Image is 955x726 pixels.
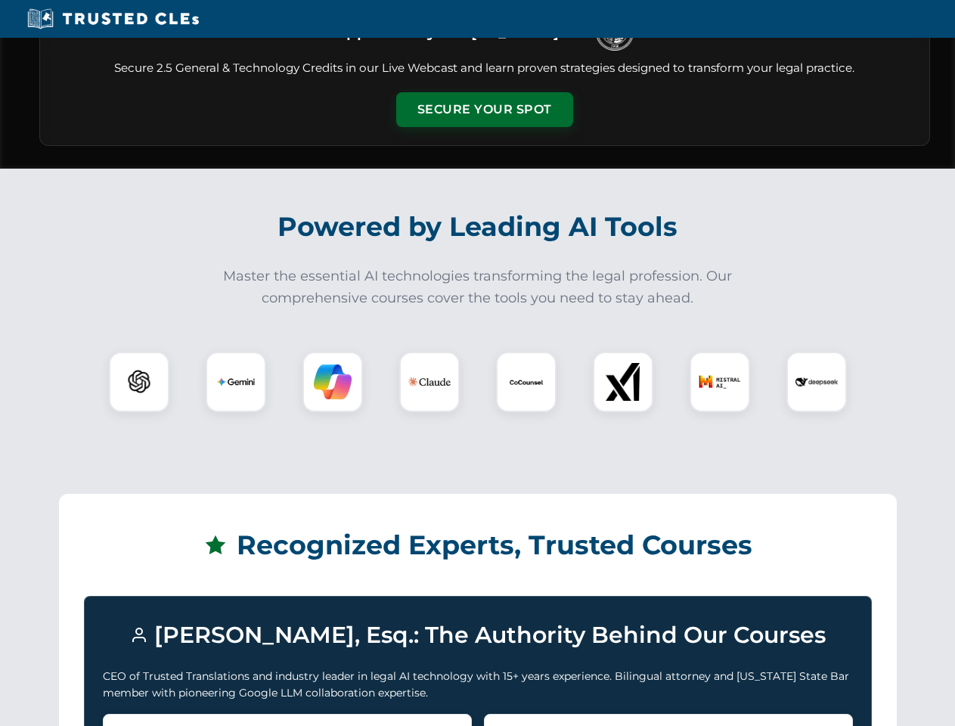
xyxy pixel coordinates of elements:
[593,352,653,412] div: xAI
[314,363,352,401] img: Copilot Logo
[84,519,872,572] h2: Recognized Experts, Trusted Courses
[399,352,460,412] div: Claude
[213,265,743,309] p: Master the essential AI technologies transforming the legal profession. Our comprehensive courses...
[23,8,203,30] img: Trusted CLEs
[103,615,853,656] h3: [PERSON_NAME], Esq.: The Authority Behind Our Courses
[795,361,838,403] img: DeepSeek Logo
[109,352,169,412] div: ChatGPT
[507,363,545,401] img: CoCounsel Logo
[302,352,363,412] div: Copilot
[690,352,750,412] div: Mistral AI
[59,200,897,253] h2: Powered by Leading AI Tools
[217,363,255,401] img: Gemini Logo
[103,668,853,702] p: CEO of Trusted Translations and industry leader in legal AI technology with 15+ years experience....
[408,361,451,403] img: Claude Logo
[496,352,557,412] div: CoCounsel
[58,60,911,77] p: Secure 2.5 General & Technology Credits in our Live Webcast and learn proven strategies designed ...
[699,361,741,403] img: Mistral AI Logo
[604,363,642,401] img: xAI Logo
[786,352,847,412] div: DeepSeek
[206,352,266,412] div: Gemini
[117,360,161,404] img: ChatGPT Logo
[396,92,573,127] button: Secure Your Spot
